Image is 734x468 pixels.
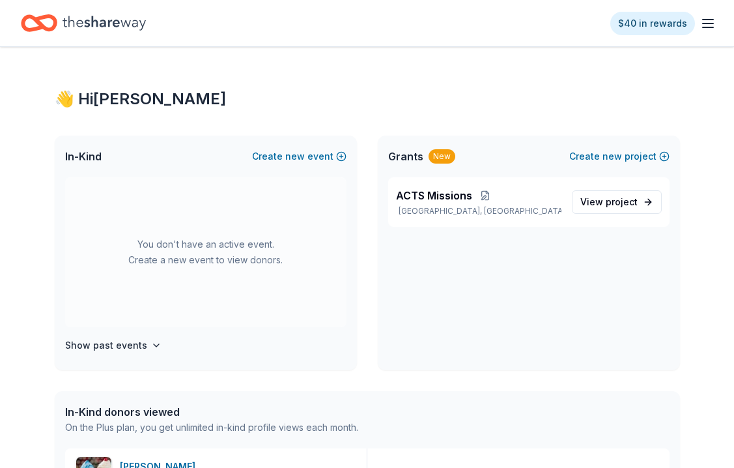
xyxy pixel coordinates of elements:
a: $40 in rewards [610,12,695,35]
button: Show past events [65,338,162,353]
h4: Show past events [65,338,147,353]
p: [GEOGRAPHIC_DATA], [GEOGRAPHIC_DATA] [396,206,561,216]
span: ACTS Missions [396,188,472,203]
span: In-Kind [65,149,102,164]
a: View project [572,190,662,214]
span: new [602,149,622,164]
div: In-Kind donors viewed [65,404,358,420]
div: On the Plus plan, you get unlimited in-kind profile views each month. [65,420,358,435]
button: Createnewproject [569,149,670,164]
a: Home [21,8,146,38]
div: 👋 Hi [PERSON_NAME] [55,89,680,110]
div: You don't have an active event. Create a new event to view donors. [65,177,346,327]
span: Grants [388,149,423,164]
div: New [429,149,455,164]
span: project [606,196,638,207]
span: new [285,149,305,164]
button: Createnewevent [252,149,346,164]
span: View [580,194,638,210]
